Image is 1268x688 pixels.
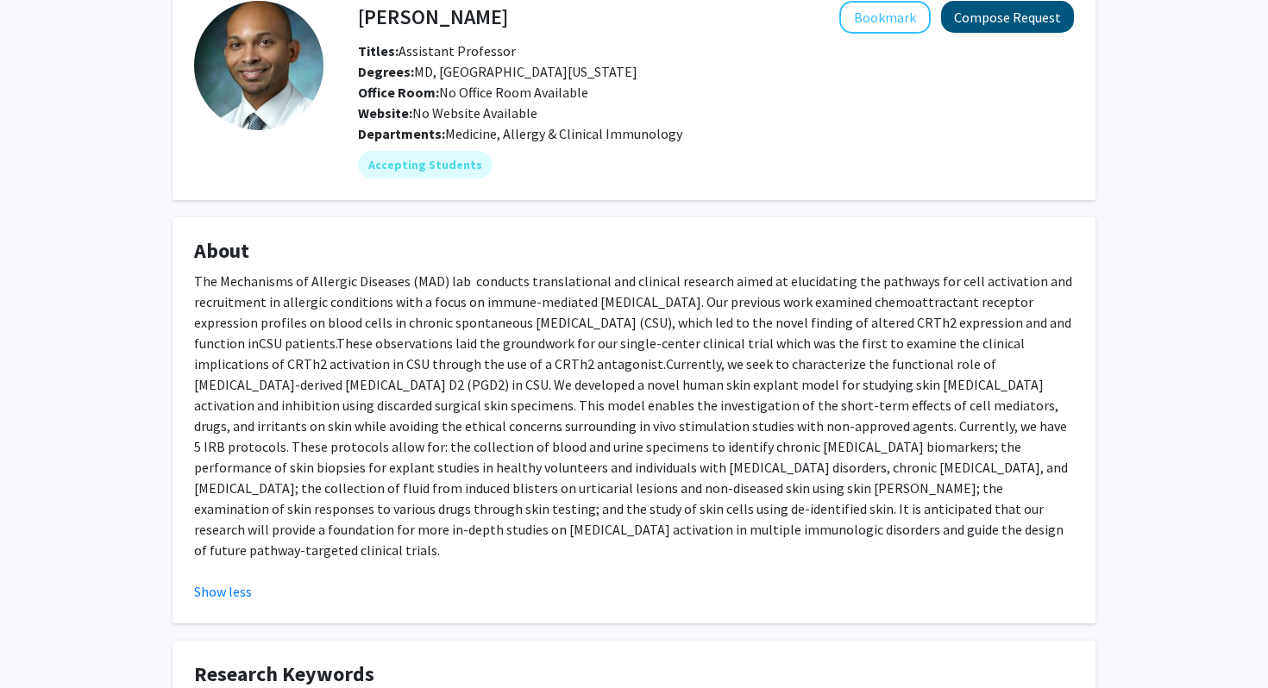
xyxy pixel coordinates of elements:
[358,63,637,80] span: MD, [GEOGRAPHIC_DATA][US_STATE]
[194,397,1058,435] span: This model enables the investigation of the short-term effects of cell mediators, drugs, and irri...
[194,1,323,130] img: Profile Picture
[445,125,682,142] span: Medicine, Allergy & Clinical Immunology
[194,272,1072,352] span: The Mechanisms of Allergic Diseases (MAD) lab conducts translational and clinical research aimed ...
[358,63,414,80] b: Degrees:
[358,42,516,59] span: Assistant Professor
[194,239,1074,264] h4: About
[358,104,412,122] b: Website:
[194,376,1044,414] span: We developed a novel human skin explant model for studying skin [MEDICAL_DATA] activation and inh...
[358,125,445,142] b: Departments:
[194,355,996,393] span: Currently, we seek to characterize the functional role of [MEDICAL_DATA]-derived [MEDICAL_DATA] D...
[259,335,336,352] span: CSU patients.
[839,1,931,34] button: Add Eric Oliver to Bookmarks
[358,1,508,33] h4: [PERSON_NAME]
[194,335,1025,372] span: These observations laid the groundwork for our single-center clinical trial which was the first t...
[194,417,1068,559] span: Currently, we have 5 IRB protocols. These protocols allow for: the collection of blood and urine ...
[194,581,252,602] button: Show less
[358,42,399,59] b: Titles:
[358,151,493,178] mat-chip: Accepting Students
[13,610,73,675] iframe: Chat
[941,1,1074,33] button: Compose Request to Eric Oliver
[358,84,439,101] b: Office Room:
[358,84,588,101] span: No Office Room Available
[358,104,537,122] span: No Website Available
[194,662,1074,687] h4: Research Keywords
